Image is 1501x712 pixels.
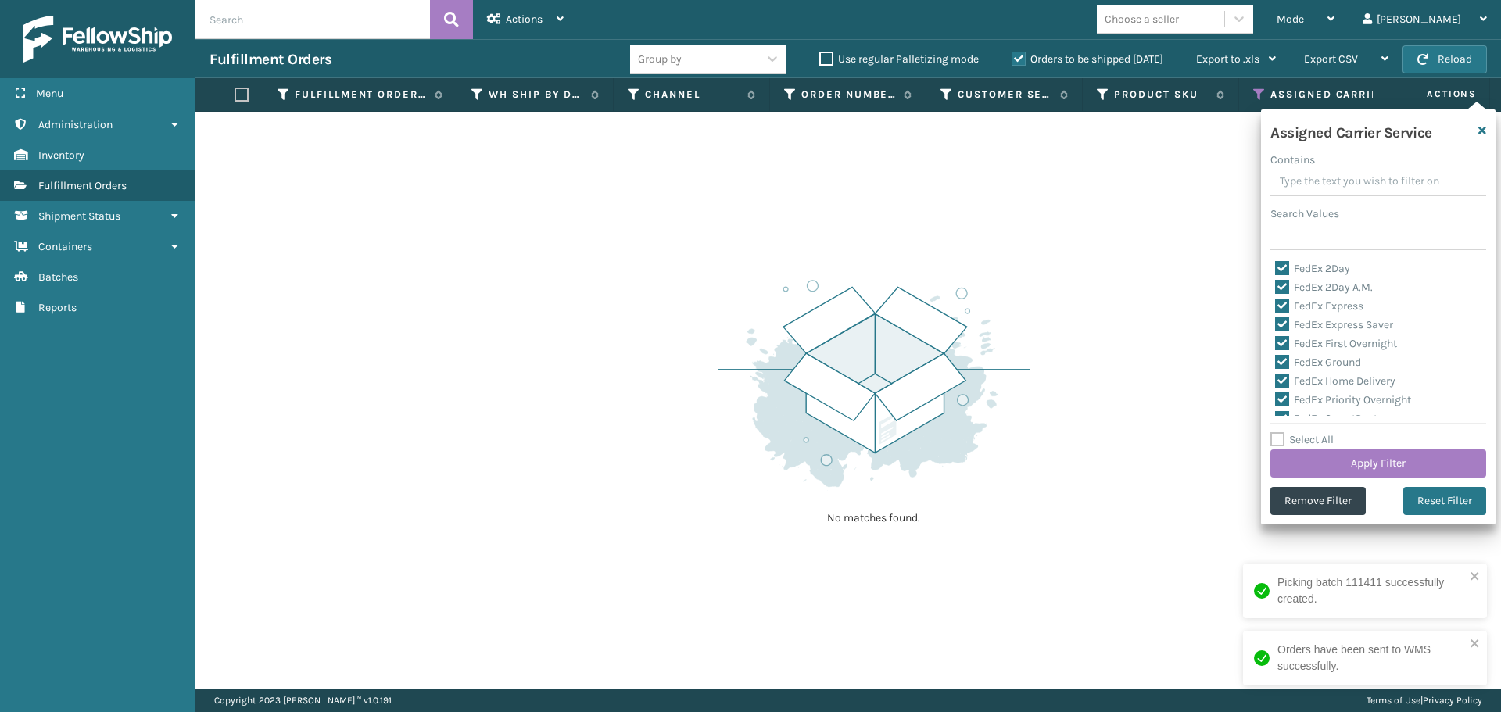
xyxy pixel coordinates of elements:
span: Containers [38,240,92,253]
span: Administration [38,118,113,131]
span: Export to .xls [1196,52,1259,66]
label: Fulfillment Order Id [295,88,427,102]
label: Contains [1270,152,1315,168]
label: Assigned Carrier Service [1270,88,1480,102]
div: Group by [638,51,682,67]
span: Batches [38,270,78,284]
button: close [1470,637,1481,652]
label: FedEx 2Day [1275,262,1350,275]
label: FedEx 2Day A.M. [1275,281,1373,294]
div: Orders have been sent to WMS successfully. [1277,642,1465,674]
span: Fulfillment Orders [38,179,127,192]
label: Customer Service Order Number [958,88,1052,102]
label: Order Number [801,88,896,102]
input: Type the text you wish to filter on [1270,168,1486,196]
span: Menu [36,87,63,100]
label: Select All [1270,433,1334,446]
p: Copyright 2023 [PERSON_NAME]™ v 1.0.191 [214,689,392,712]
label: FedEx Express [1275,299,1363,313]
label: Search Values [1270,206,1339,222]
span: Actions [506,13,543,26]
label: FedEx First Overnight [1275,337,1397,350]
label: Orders to be shipped [DATE] [1012,52,1163,66]
span: Inventory [38,148,84,162]
img: logo [23,16,172,63]
button: Reset Filter [1403,487,1486,515]
button: close [1470,570,1481,585]
label: FedEx Home Delivery [1275,374,1395,388]
span: Reports [38,301,77,314]
label: WH Ship By Date [489,88,583,102]
label: Channel [645,88,740,102]
span: Export CSV [1304,52,1358,66]
div: Choose a seller [1105,11,1179,27]
button: Remove Filter [1270,487,1366,515]
span: Actions [1377,81,1486,107]
h3: Fulfillment Orders [210,50,331,69]
label: FedEx Ground [1275,356,1361,369]
label: FedEx Express Saver [1275,318,1393,331]
span: Shipment Status [38,209,120,223]
label: FedEx SmartPost [1275,412,1377,425]
label: Product SKU [1114,88,1209,102]
button: Apply Filter [1270,449,1486,478]
label: FedEx Priority Overnight [1275,393,1411,406]
h4: Assigned Carrier Service [1270,119,1432,142]
button: Reload [1402,45,1487,73]
span: Mode [1277,13,1304,26]
label: Use regular Palletizing mode [819,52,979,66]
div: Picking batch 111411 successfully created. [1277,574,1465,607]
